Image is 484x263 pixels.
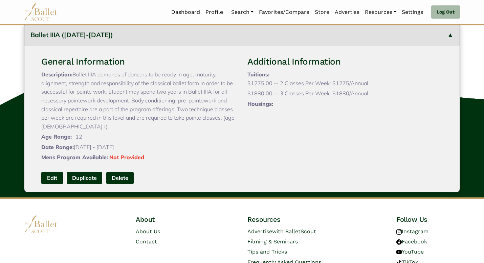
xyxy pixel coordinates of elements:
[247,215,348,224] h4: Resources
[24,24,460,46] button: Ballet IIIA ([DATE]-[DATE])
[41,56,237,68] h3: General Information
[41,172,63,184] a: Edit
[396,248,424,255] a: YouTube
[332,5,362,19] a: Advertise
[312,5,332,19] a: Store
[247,89,443,98] p: $1880.00 -- 3 Classes Per Week: $1880/Annual
[247,238,298,245] a: Filming & Seminars
[136,228,160,235] a: About Us
[396,228,428,235] a: Instagram
[203,5,226,19] a: Profile
[169,5,203,19] a: Dashboard
[396,239,402,245] img: facebook logo
[396,215,460,224] h4: Follow Us
[362,5,399,19] a: Resources
[30,31,113,39] span: Ballet IIIA ([DATE]-[DATE])
[247,228,316,235] a: Advertisewith BalletScout
[41,70,237,131] p: Ballet IIIA demands of dancers to be ready in age, maturity, alignment, strength and responsibili...
[396,238,427,245] a: Facebook
[272,228,316,235] span: with BalletScout
[109,154,144,161] span: Not Provided
[24,215,58,234] img: logo
[399,5,426,19] a: Settings
[247,71,269,78] span: Tuitions:
[106,172,134,184] button: Delete
[247,79,443,88] p: $1275.00 -- 2 Classes Per Week: $1275/Annual
[396,249,402,255] img: youtube logo
[41,143,237,152] p: [DATE] - [DATE]
[228,5,256,19] a: Search
[396,229,402,235] img: instagram logo
[247,56,443,68] h3: Additional Information
[136,238,157,245] a: Contact
[256,5,312,19] a: Favorites/Compare
[247,100,273,107] span: Housings:
[136,215,199,224] h4: About
[66,172,103,184] a: Duplicate
[41,71,72,78] span: Description:
[41,144,74,150] span: Date Range:
[41,154,108,161] span: Mens Program Available:
[431,5,460,19] a: Log Out
[247,248,287,255] a: Tips and Tricks
[41,133,72,140] span: Age Range:
[41,133,237,141] p: - 12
